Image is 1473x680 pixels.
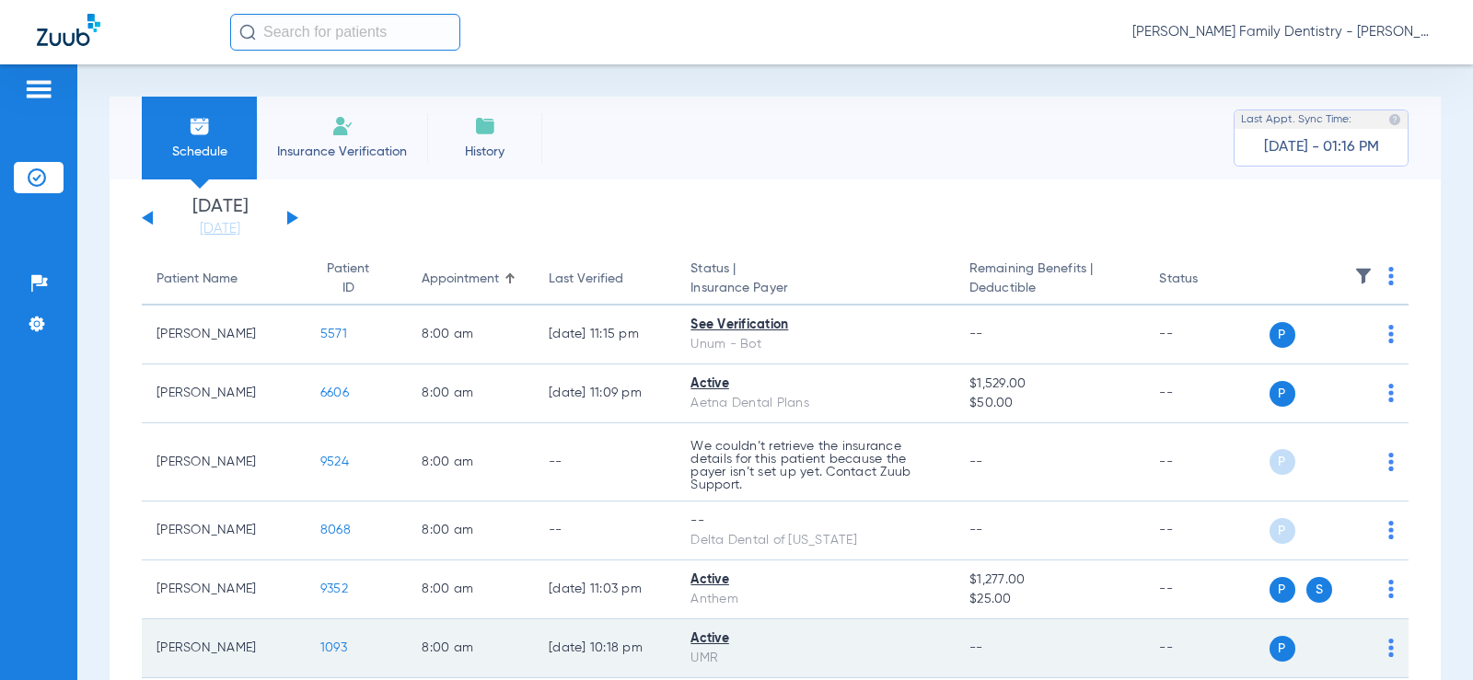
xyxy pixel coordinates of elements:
span: $50.00 [969,394,1130,413]
div: Delta Dental of [US_STATE] [690,531,940,550]
td: [DATE] 11:15 PM [534,305,676,364]
span: P [1270,636,1295,662]
img: group-dot-blue.svg [1388,521,1394,539]
img: Manual Insurance Verification [331,115,354,137]
th: Status | [676,254,955,305]
span: -- [969,455,983,468]
td: [PERSON_NAME] [142,619,306,678]
td: -- [534,501,676,560]
td: [PERSON_NAME] [142,305,306,364]
iframe: Chat Widget [1381,592,1473,680]
td: [DATE] 10:18 PM [534,619,676,678]
div: Active [690,571,940,590]
img: Schedule [189,115,211,137]
div: Aetna Dental Plans [690,394,940,413]
input: Search for patients [230,14,460,51]
span: Insurance Verification [271,143,413,161]
img: last sync help info [1388,113,1401,126]
span: 9524 [320,455,349,468]
div: Patient Name [157,270,238,289]
span: -- [969,524,983,536]
img: Search Icon [239,24,256,40]
img: filter.svg [1354,267,1373,285]
span: History [441,143,528,161]
span: 5571 [320,328,347,340]
span: S [1306,577,1332,603]
div: Last Verified [549,270,623,289]
span: 1093 [320,641,347,654]
div: Last Verified [549,270,661,289]
span: -- [969,328,983,340]
img: group-dot-blue.svg [1388,453,1394,471]
a: [DATE] [165,220,275,238]
div: Appointment [422,270,499,289]
td: [PERSON_NAME] [142,364,306,423]
td: 8:00 AM [407,364,534,423]
td: [DATE] 11:09 PM [534,364,676,423]
span: P [1270,322,1295,348]
td: -- [534,423,676,501]
div: Anthem [690,590,940,609]
img: group-dot-blue.svg [1388,267,1394,285]
span: Last Appt. Sync Time: [1241,110,1351,129]
td: [PERSON_NAME] [142,560,306,619]
span: -- [969,641,983,654]
td: [PERSON_NAME] [142,423,306,501]
td: 8:00 AM [407,423,534,501]
div: Appointment [422,270,519,289]
td: -- [1144,364,1269,423]
td: [DATE] 11:03 PM [534,560,676,619]
span: P [1270,577,1295,603]
span: P [1270,449,1295,475]
img: group-dot-blue.svg [1388,325,1394,343]
span: $1,277.00 [969,571,1130,590]
img: hamburger-icon [24,78,53,100]
p: We couldn’t retrieve the insurance details for this patient because the payer isn’t set up yet. C... [690,440,940,491]
span: $25.00 [969,590,1130,609]
img: group-dot-blue.svg [1388,580,1394,598]
td: -- [1144,501,1269,560]
td: 8:00 AM [407,619,534,678]
span: 8068 [320,524,351,536]
span: [DATE] - 01:16 PM [1264,138,1379,156]
div: See Verification [690,316,940,335]
td: -- [1144,560,1269,619]
span: P [1270,518,1295,544]
div: Patient Name [157,270,291,289]
div: Active [690,629,940,649]
span: 9352 [320,582,348,595]
div: Patient ID [320,259,393,298]
th: Remaining Benefits | [955,254,1144,305]
span: 6606 [320,386,349,399]
span: P [1270,381,1295,407]
span: Insurance Payer [690,279,940,298]
span: Schedule [156,143,243,161]
td: 8:00 AM [407,560,534,619]
div: Active [690,375,940,394]
div: UMR [690,649,940,668]
span: [PERSON_NAME] Family Dentistry - [PERSON_NAME] Family Dentistry [1132,23,1436,41]
span: Deductible [969,279,1130,298]
div: -- [690,512,940,531]
td: 8:00 AM [407,305,534,364]
td: [PERSON_NAME] [142,501,306,560]
div: Patient ID [320,259,377,298]
td: -- [1144,305,1269,364]
div: Unum - Bot [690,335,940,354]
img: group-dot-blue.svg [1388,384,1394,402]
li: [DATE] [165,198,275,238]
th: Status [1144,254,1269,305]
img: History [474,115,496,137]
span: $1,529.00 [969,375,1130,394]
td: -- [1144,619,1269,678]
td: 8:00 AM [407,501,534,560]
td: -- [1144,423,1269,501]
img: Zuub Logo [37,14,100,46]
